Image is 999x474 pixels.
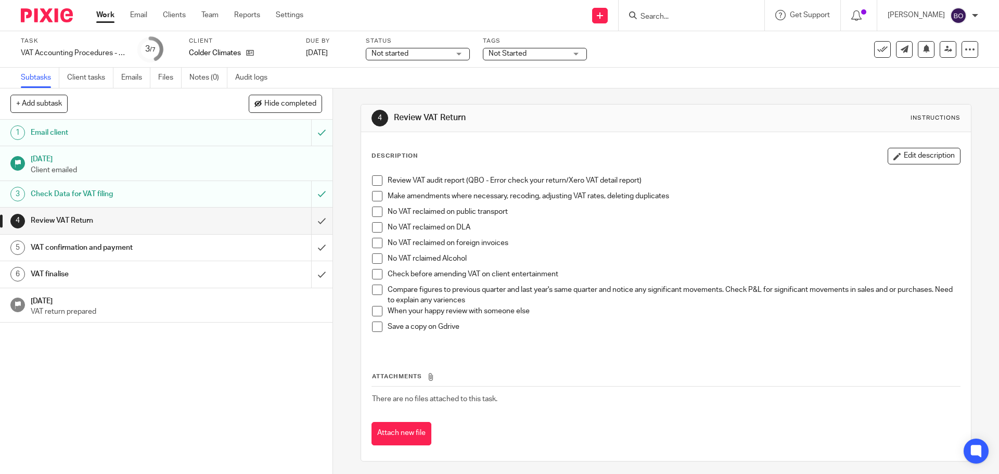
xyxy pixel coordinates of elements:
[388,322,959,332] p: Save a copy on Gdrive
[372,422,431,445] button: Attach new file
[372,152,418,160] p: Description
[31,240,211,255] h1: VAT confirmation and payment
[31,186,211,202] h1: Check Data for VAT filing
[388,238,959,248] p: No VAT reclaimed on foreign invoices
[67,68,113,88] a: Client tasks
[10,240,25,255] div: 5
[201,10,219,20] a: Team
[372,50,408,57] span: Not started
[31,213,211,228] h1: Review VAT Return
[394,112,688,123] h1: Review VAT Return
[189,68,227,88] a: Notes (0)
[96,10,114,20] a: Work
[366,37,470,45] label: Status
[158,68,182,88] a: Files
[388,175,959,186] p: Review VAT audit report (QBO - Error check your return/Xero VAT detail report)
[163,10,186,20] a: Clients
[372,110,388,126] div: 4
[264,100,316,108] span: Hide completed
[21,48,125,58] div: VAT Accounting Procedures - Apr, [DATE], Oct & Jan
[388,222,959,233] p: No VAT reclaimed on DLA
[235,68,275,88] a: Audit logs
[388,285,959,306] p: Compare figures to previous quarter and last year's same quarter and notice any significant movem...
[189,48,241,58] p: Colder Climates
[31,293,322,306] h1: [DATE]
[10,95,68,112] button: + Add subtask
[31,165,322,175] p: Client emailed
[21,37,125,45] label: Task
[388,191,959,201] p: Make amendments where necessary, recoding, adjusting VAT rates, deleting duplicates
[21,48,125,58] div: VAT Accounting Procedures - Apr, Jul, Oct &amp; Jan
[888,148,960,164] button: Edit description
[388,253,959,264] p: No VAT rclaimed Alcohol
[31,306,322,317] p: VAT return prepared
[790,11,830,19] span: Get Support
[121,68,150,88] a: Emails
[31,125,211,140] h1: Email client
[276,10,303,20] a: Settings
[483,37,587,45] label: Tags
[130,10,147,20] a: Email
[950,7,967,24] img: svg%3E
[388,306,959,316] p: When your happy review with someone else
[249,95,322,112] button: Hide completed
[21,8,73,22] img: Pixie
[639,12,733,22] input: Search
[372,374,422,379] span: Attachments
[10,214,25,228] div: 4
[31,266,211,282] h1: VAT finalise
[150,47,156,53] small: /7
[189,37,293,45] label: Client
[10,267,25,281] div: 6
[388,269,959,279] p: Check before amending VAT on client entertainment
[306,37,353,45] label: Due by
[234,10,260,20] a: Reports
[911,114,960,122] div: Instructions
[10,187,25,201] div: 3
[145,43,156,55] div: 3
[388,207,959,217] p: No VAT reclaimed on public transport
[31,151,322,164] h1: [DATE]
[372,395,497,403] span: There are no files attached to this task.
[489,50,527,57] span: Not Started
[888,10,945,20] p: [PERSON_NAME]
[21,68,59,88] a: Subtasks
[306,49,328,57] span: [DATE]
[10,125,25,140] div: 1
